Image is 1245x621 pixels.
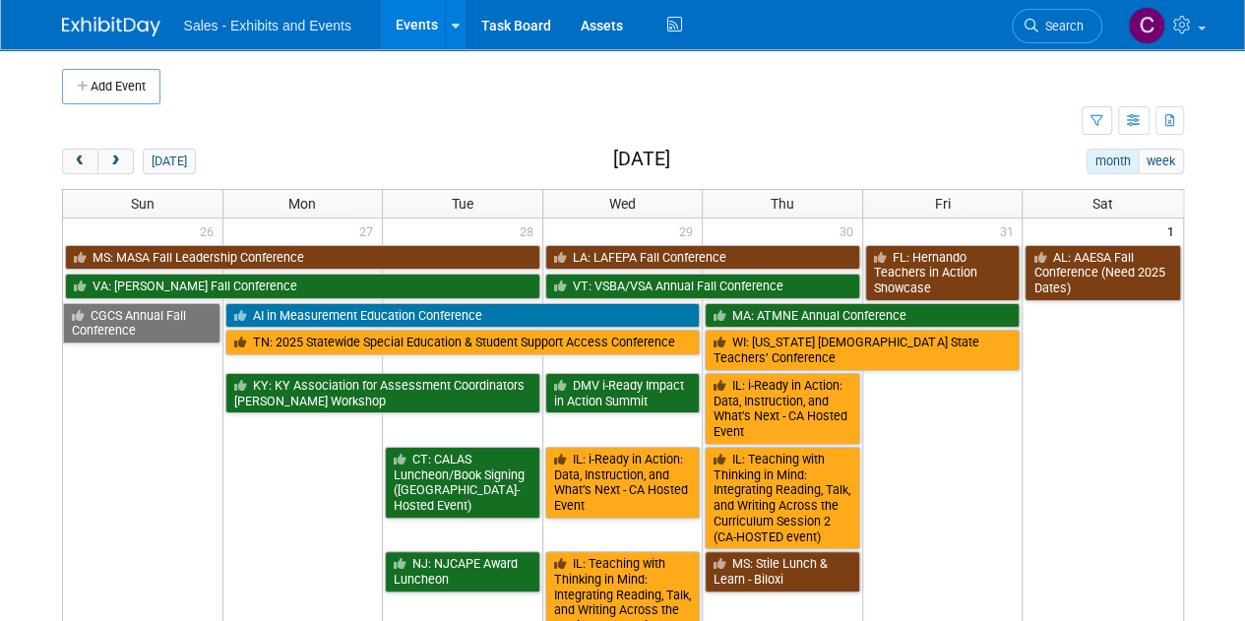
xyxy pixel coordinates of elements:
[62,69,160,104] button: Add Event
[97,149,134,174] button: next
[771,196,794,212] span: Thu
[1092,196,1113,212] span: Sat
[143,149,195,174] button: [DATE]
[612,149,669,170] h2: [DATE]
[705,447,860,549] a: IL: Teaching with Thinking in Mind: Integrating Reading, Talk, and Writing Across the Curriculum ...
[184,18,351,33] span: Sales - Exhibits and Events
[385,447,540,519] a: CT: CALAS Luncheon/Book Signing ([GEOGRAPHIC_DATA]-Hosted Event)
[1128,7,1165,44] img: Christine Lurz
[65,245,540,271] a: MS: MASA Fall Leadership Conference
[997,218,1022,243] span: 31
[705,303,1020,329] a: MA: ATMNE Annual Conference
[65,274,540,299] a: VA: [PERSON_NAME] Fall Conference
[677,218,702,243] span: 29
[838,218,862,243] span: 30
[545,274,860,299] a: VT: VSBA/VSA Annual Fall Conference
[705,551,860,591] a: MS: Stile Lunch & Learn - Biloxi
[198,218,222,243] span: 26
[62,17,160,36] img: ExhibitDay
[1138,149,1183,174] button: week
[705,373,860,445] a: IL: i-Ready in Action: Data, Instruction, and What’s Next - CA Hosted Event
[545,447,701,519] a: IL: i-Ready in Action: Data, Instruction, and What’s Next - CA Hosted Event
[1012,9,1102,43] a: Search
[1165,218,1183,243] span: 1
[225,330,701,355] a: TN: 2025 Statewide Special Education & Student Support Access Conference
[357,218,382,243] span: 27
[545,373,701,413] a: DMV i-Ready Impact in Action Summit
[865,245,1021,301] a: FL: Hernando Teachers in Action Showcase
[518,218,542,243] span: 28
[288,196,316,212] span: Mon
[225,303,701,329] a: AI in Measurement Education Conference
[705,330,1020,370] a: WI: [US_STATE] [DEMOGRAPHIC_DATA] State Teachers’ Conference
[131,196,155,212] span: Sun
[63,303,220,343] a: CGCS Annual Fall Conference
[1087,149,1139,174] button: month
[609,196,636,212] span: Wed
[385,551,540,591] a: NJ: NJCAPE Award Luncheon
[545,245,860,271] a: LA: LAFEPA Fall Conference
[1025,245,1180,301] a: AL: AAESA Fall Conference (Need 2025 Dates)
[62,149,98,174] button: prev
[1038,19,1084,33] span: Search
[452,196,473,212] span: Tue
[225,373,540,413] a: KY: KY Association for Assessment Coordinators [PERSON_NAME] Workshop
[935,196,951,212] span: Fri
